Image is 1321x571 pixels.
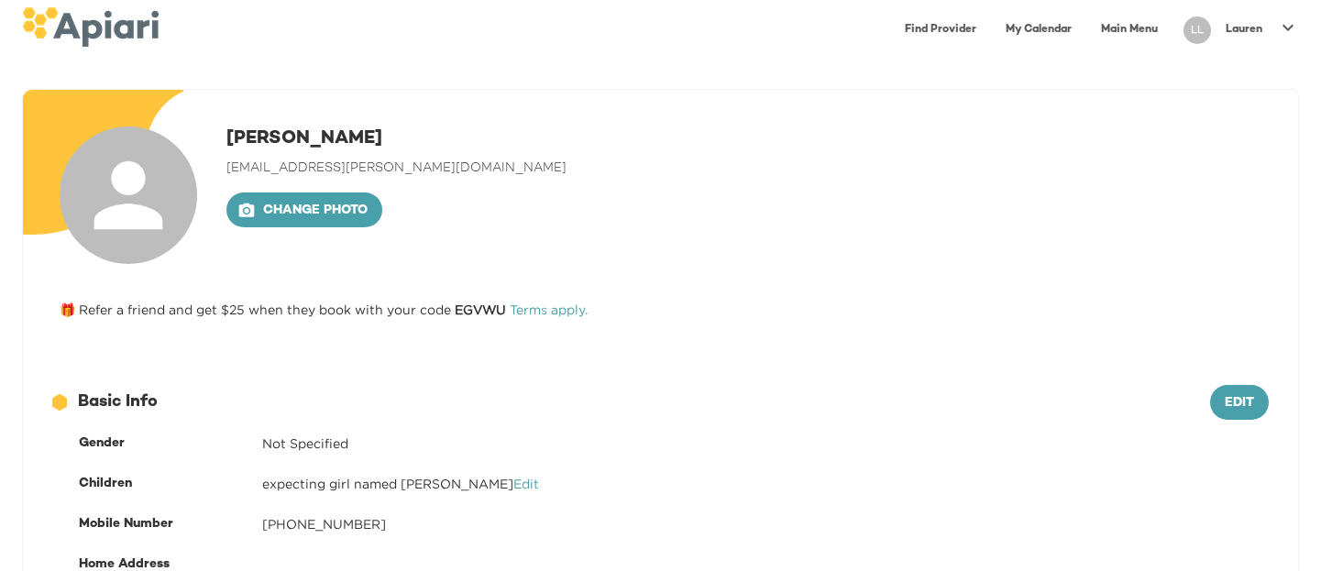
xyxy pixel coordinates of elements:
[1226,22,1262,38] p: Lauren
[262,434,1269,453] div: Not Specified
[513,477,539,490] a: Edit
[995,11,1083,49] a: My Calendar
[226,126,567,152] h1: [PERSON_NAME]
[79,515,262,533] div: Mobile Number
[79,475,262,493] div: Children
[894,11,987,49] a: Find Provider
[1210,385,1269,420] button: Edit
[60,302,510,316] span: 🎁 Refer a friend and get $25 when they book with your code
[79,434,262,453] div: Gender
[510,302,588,316] a: Terms apply.
[226,192,382,227] button: Change photo
[451,302,510,316] strong: EGVWU
[1090,11,1169,49] a: Main Menu
[1183,16,1211,44] div: LL
[241,200,368,223] span: Change photo
[1225,392,1254,415] span: Edit
[52,390,1210,414] div: Basic Info
[22,7,159,47] img: logo
[262,515,1269,533] div: [PHONE_NUMBER]
[226,161,567,175] span: [EMAIL_ADDRESS][PERSON_NAME][DOMAIN_NAME]
[262,475,1269,493] div: expecting girl named [PERSON_NAME]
